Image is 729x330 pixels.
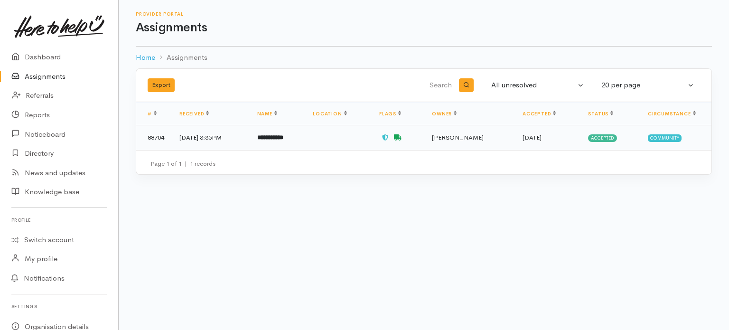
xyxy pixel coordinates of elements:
span: Accepted [588,134,617,142]
a: Received [179,111,209,117]
a: Status [588,111,613,117]
h6: Profile [11,214,107,226]
button: All unresolved [486,76,590,94]
td: 88704 [136,125,172,150]
div: All unresolved [491,80,576,91]
span: [PERSON_NAME] [432,133,484,141]
button: Export [148,78,175,92]
time: [DATE] [523,133,542,141]
a: Circumstance [648,111,696,117]
a: # [148,111,157,117]
a: Home [136,52,155,63]
h1: Assignments [136,21,712,35]
span: | [185,160,187,168]
nav: breadcrumb [136,47,712,69]
a: Owner [432,111,457,117]
td: [DATE] 3:35PM [172,125,250,150]
a: Name [257,111,277,117]
small: Page 1 of 1 1 records [150,160,215,168]
a: Accepted [523,111,556,117]
span: Community [648,134,682,142]
a: Flags [379,111,401,117]
a: Location [313,111,346,117]
li: Assignments [155,52,207,63]
button: 20 per page [596,76,700,94]
h6: Provider Portal [136,11,712,17]
h6: Settings [11,300,107,313]
div: 20 per page [601,80,686,91]
input: Search [317,74,454,97]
